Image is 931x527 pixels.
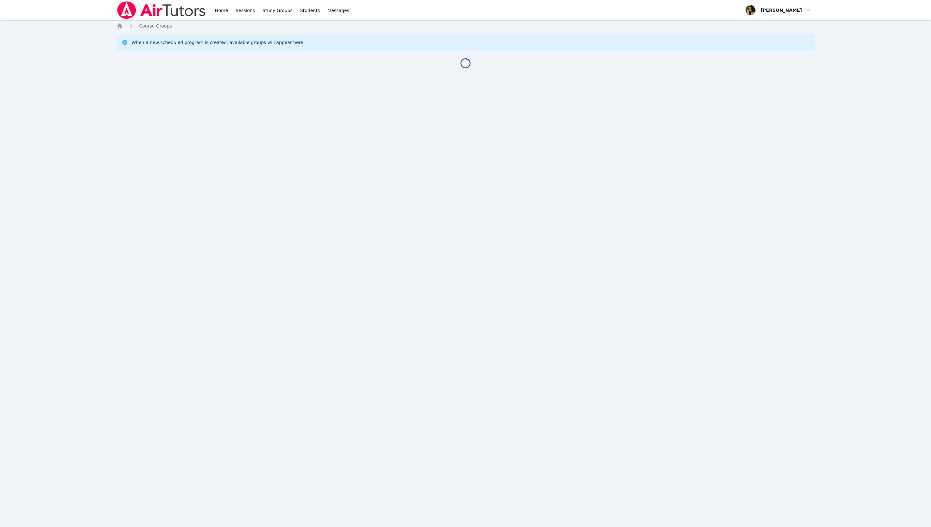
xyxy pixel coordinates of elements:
[139,23,172,29] a: Course Groups
[132,39,305,46] div: When a new scheduled program is created, available groups will appear here.
[117,23,815,29] nav: Breadcrumb
[327,7,349,14] span: Messages
[117,1,206,19] img: Air Tutors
